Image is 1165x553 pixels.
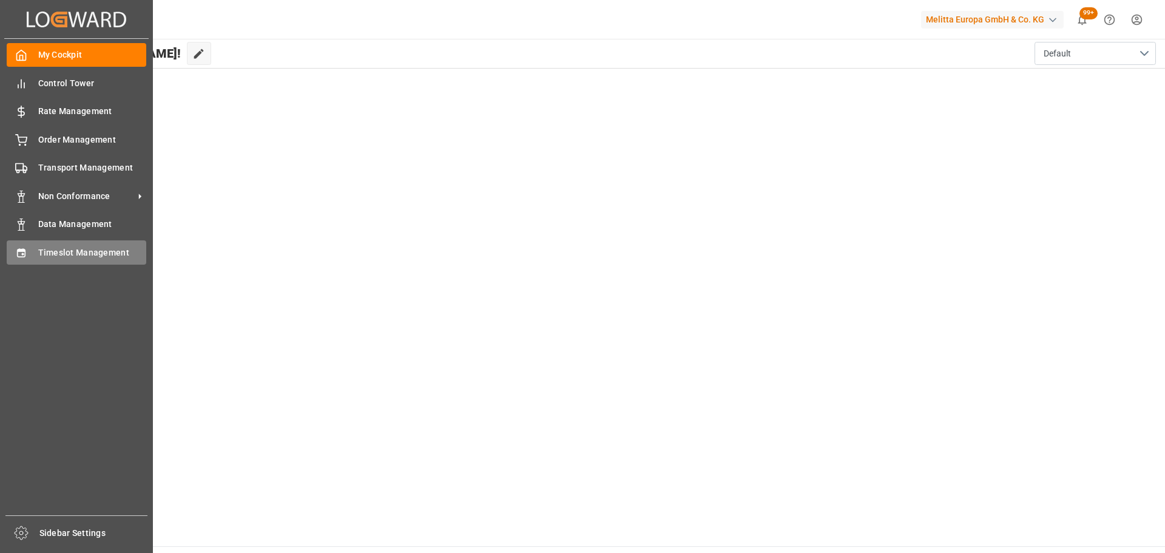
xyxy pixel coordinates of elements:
span: 99+ [1079,7,1098,19]
span: Hello [PERSON_NAME]! [50,42,181,65]
a: Transport Management [7,156,146,180]
button: Melitta Europa GmbH & Co. KG [921,8,1069,31]
a: Rate Management [7,100,146,123]
span: Control Tower [38,77,147,90]
a: Timeslot Management [7,240,146,264]
span: Sidebar Settings [39,527,148,540]
a: My Cockpit [7,43,146,67]
span: Order Management [38,134,147,146]
button: open menu [1035,42,1156,65]
a: Control Tower [7,71,146,95]
span: Non Conformance [38,190,134,203]
button: Help Center [1096,6,1123,33]
a: Order Management [7,127,146,151]
span: Default [1044,47,1071,60]
span: Data Management [38,218,147,231]
span: Rate Management [38,105,147,118]
span: Timeslot Management [38,246,147,259]
a: Data Management [7,212,146,236]
span: My Cockpit [38,49,147,61]
div: Melitta Europa GmbH & Co. KG [921,11,1064,29]
span: Transport Management [38,161,147,174]
button: show 100 new notifications [1069,6,1096,33]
